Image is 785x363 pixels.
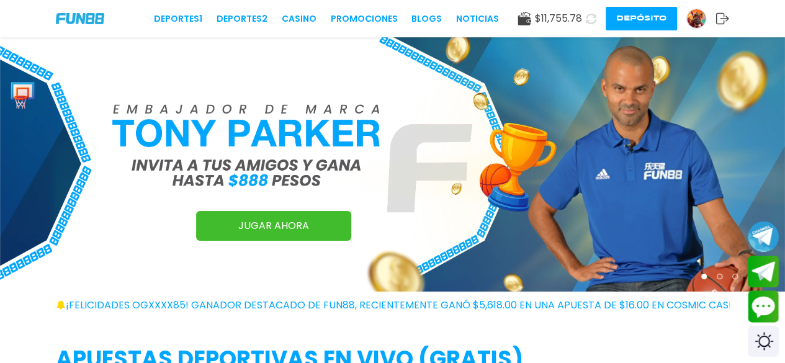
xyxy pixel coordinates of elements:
[748,220,779,253] button: Join telegram channel
[282,12,316,25] a: CASINO
[456,12,499,25] a: NOTICIAS
[686,9,715,29] a: Avatar
[330,12,397,25] a: Promociones
[56,13,104,24] img: Company Logo
[411,12,442,25] a: BLOGS
[66,298,748,313] span: ¡FELICIDADES ogxxxx85! GANADOR DESTACADO DE FUN88, RECIENTEMENTE GANÓ $5,618.00 EN UNA APUESTA DE...
[154,12,202,25] a: Deportes1
[748,326,779,357] div: Switch theme
[535,11,582,26] span: $ 11,755.78
[606,7,677,30] button: Depósito
[687,9,706,28] img: Avatar
[748,290,779,323] button: Contact customer service
[217,12,267,25] a: Deportes2
[748,256,779,288] button: Join telegram
[196,211,351,241] a: JUGAR AHORA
